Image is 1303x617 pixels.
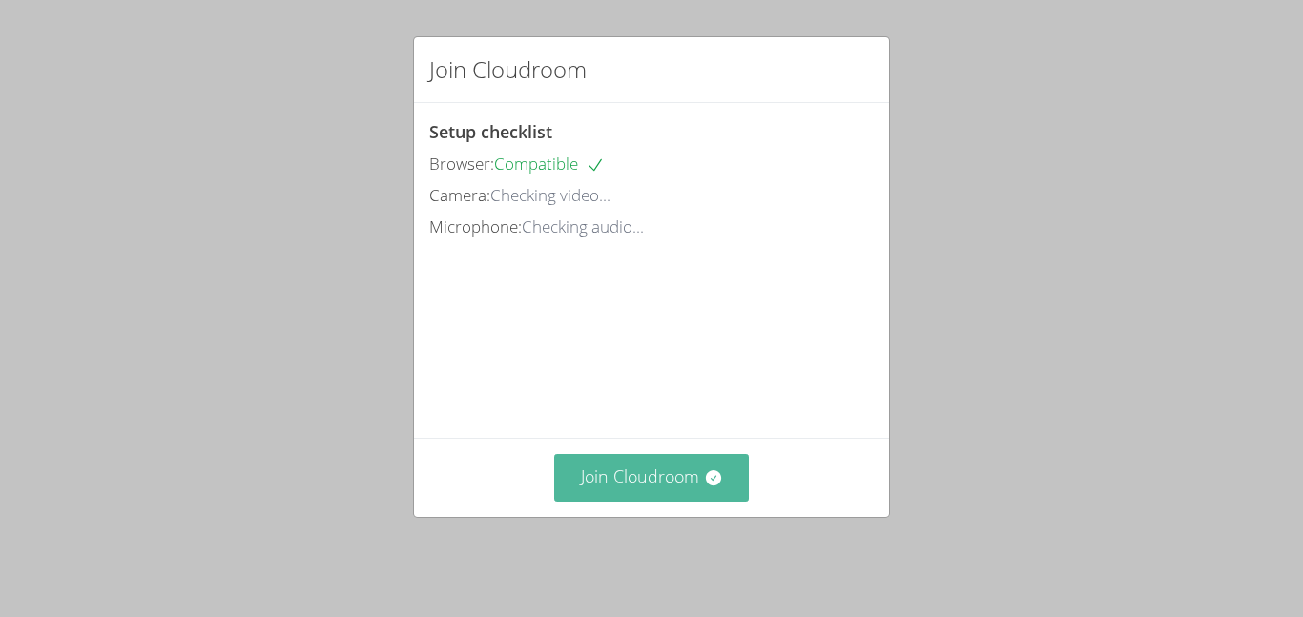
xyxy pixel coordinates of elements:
button: Join Cloudroom [554,454,750,501]
span: Checking video... [490,184,610,206]
span: Browser: [429,153,494,175]
span: Checking audio... [522,216,644,237]
h2: Join Cloudroom [429,52,587,87]
span: Camera: [429,184,490,206]
span: Setup checklist [429,120,552,143]
span: Compatible [494,153,605,175]
span: Microphone: [429,216,522,237]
